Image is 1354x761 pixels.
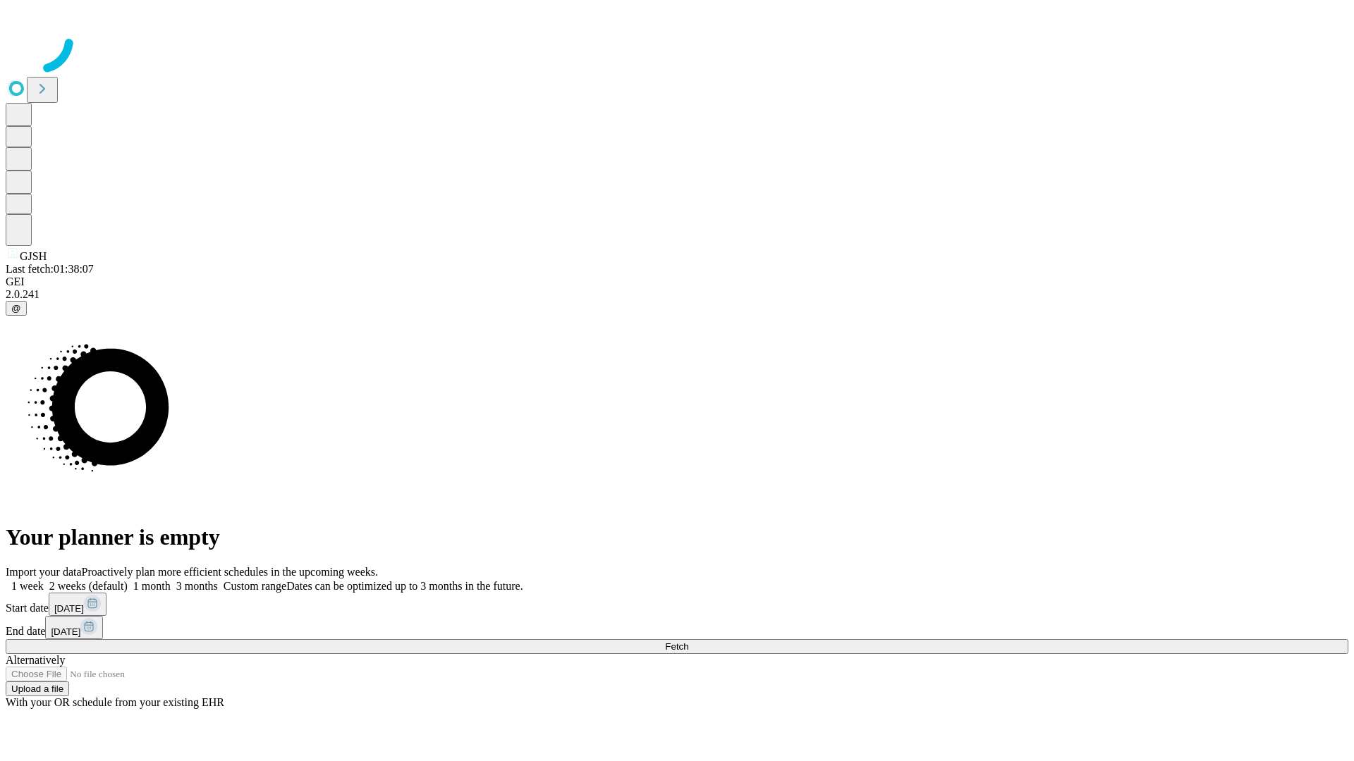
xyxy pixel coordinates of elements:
[11,580,44,592] span: 1 week
[6,276,1348,288] div: GEI
[6,616,1348,639] div: End date
[6,566,82,578] span: Import your data
[6,696,224,708] span: With your OR schedule from your existing EHR
[6,654,65,666] span: Alternatively
[6,639,1348,654] button: Fetch
[133,580,171,592] span: 1 month
[54,603,84,614] span: [DATE]
[20,250,47,262] span: GJSH
[176,580,218,592] span: 3 months
[51,626,80,637] span: [DATE]
[665,641,688,652] span: Fetch
[6,301,27,316] button: @
[6,524,1348,550] h1: Your planner is empty
[6,288,1348,301] div: 2.0.241
[82,566,378,578] span: Proactively plan more efficient schedules in the upcoming weeks.
[6,263,94,275] span: Last fetch: 01:38:07
[6,593,1348,616] div: Start date
[49,593,106,616] button: [DATE]
[286,580,523,592] span: Dates can be optimized up to 3 months in the future.
[6,681,69,696] button: Upload a file
[224,580,286,592] span: Custom range
[45,616,103,639] button: [DATE]
[11,303,21,314] span: @
[49,580,128,592] span: 2 weeks (default)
